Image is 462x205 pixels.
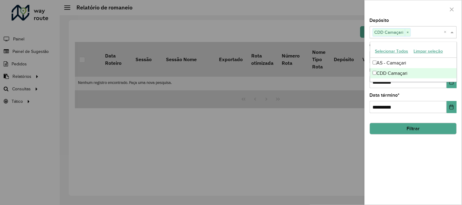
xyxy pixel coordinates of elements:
[370,123,457,134] button: Filtrar
[447,101,457,113] button: Choose Date
[370,68,457,78] div: CDD Camaçari
[411,47,446,56] button: Limpar seleção
[444,29,449,36] span: Clear all
[370,17,389,24] label: Depósito
[370,42,411,49] label: Grupo de Depósito
[372,47,411,56] button: Selecionar Todos
[370,58,457,68] div: AS - Camaçari
[370,92,400,99] label: Data término
[447,76,457,88] button: Choose Date
[373,29,405,36] span: CDD Camaçari
[370,42,457,82] ng-dropdown-panel: Options list
[405,29,411,36] span: ×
